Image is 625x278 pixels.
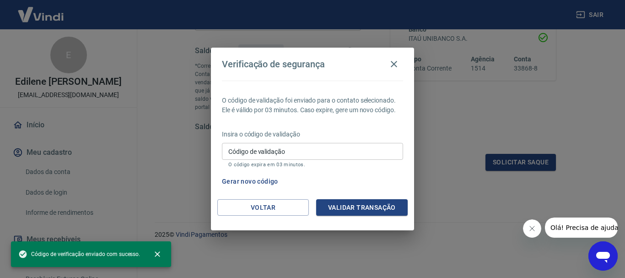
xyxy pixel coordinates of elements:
[222,59,325,70] h4: Verificação de segurança
[228,162,397,168] p: O código expira em 03 minutos.
[217,199,309,216] button: Voltar
[18,250,140,259] span: Código de verificação enviado com sucesso.
[588,241,618,271] iframe: Botão para abrir a janela de mensagens
[523,219,541,238] iframe: Fechar mensagem
[545,218,618,238] iframe: Mensagem da empresa
[147,244,167,264] button: close
[222,96,403,115] p: O código de validação foi enviado para o contato selecionado. Ele é válido por 03 minutos. Caso e...
[316,199,408,216] button: Validar transação
[222,130,403,139] p: Insira o código de validação
[5,6,77,14] span: Olá! Precisa de ajuda?
[218,173,282,190] button: Gerar novo código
